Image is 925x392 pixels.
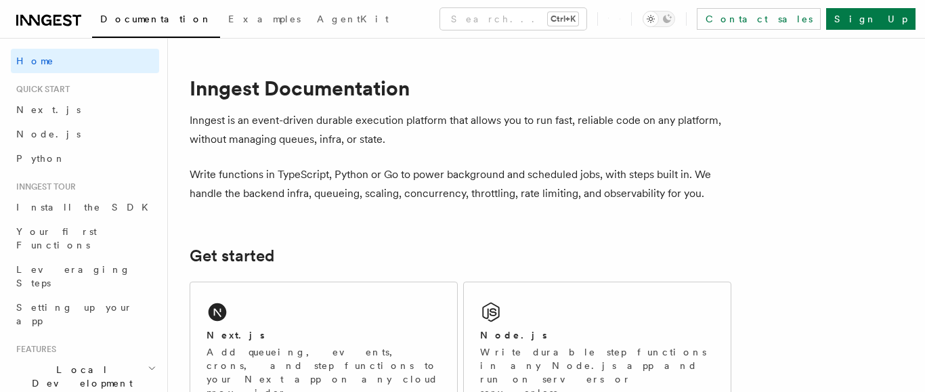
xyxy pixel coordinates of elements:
span: Setting up your app [16,302,133,326]
span: Install the SDK [16,202,156,213]
h1: Inngest Documentation [190,76,731,100]
span: Your first Functions [16,226,97,251]
a: Examples [220,4,309,37]
a: Install the SDK [11,195,159,219]
span: Home [16,54,54,68]
kbd: Ctrl+K [548,12,578,26]
span: Features [11,344,56,355]
a: Sign Up [826,8,916,30]
a: Your first Functions [11,219,159,257]
span: AgentKit [317,14,389,24]
a: Next.js [11,97,159,122]
p: Write functions in TypeScript, Python or Go to power background and scheduled jobs, with steps bu... [190,165,731,203]
a: Node.js [11,122,159,146]
a: Documentation [92,4,220,38]
a: Get started [190,246,274,265]
a: Contact sales [697,8,821,30]
a: Python [11,146,159,171]
span: Python [16,153,66,164]
a: Leveraging Steps [11,257,159,295]
span: Documentation [100,14,212,24]
span: Next.js [16,104,81,115]
a: AgentKit [309,4,397,37]
h2: Next.js [207,328,265,342]
span: Node.js [16,129,81,139]
span: Quick start [11,84,70,95]
span: Inngest tour [11,181,76,192]
a: Home [11,49,159,73]
button: Search...Ctrl+K [440,8,586,30]
span: Local Development [11,363,148,390]
span: Leveraging Steps [16,264,131,288]
h2: Node.js [480,328,547,342]
span: Examples [228,14,301,24]
p: Inngest is an event-driven durable execution platform that allows you to run fast, reliable code ... [190,111,731,149]
button: Toggle dark mode [643,11,675,27]
a: Setting up your app [11,295,159,333]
